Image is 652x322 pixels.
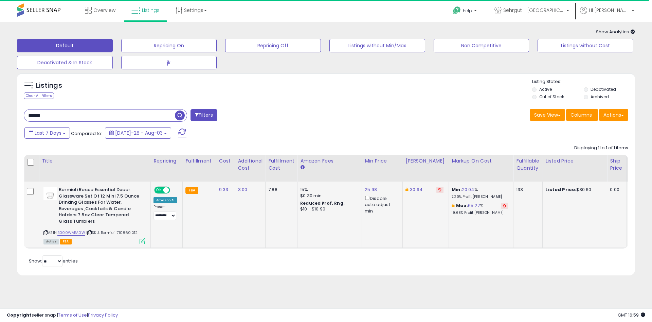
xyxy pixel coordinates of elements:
div: Displaying 1 to 1 of 1 items [574,145,628,151]
button: Repricing On [121,39,217,52]
span: Overview [93,7,115,14]
button: Columns [566,109,598,121]
div: Cost [219,157,232,165]
label: Deactivated [591,86,616,92]
span: Hi [PERSON_NAME] [589,7,630,14]
a: Hi [PERSON_NAME] [580,7,634,22]
button: [DATE]-28 - Aug-03 [105,127,171,139]
div: Clear All Filters [24,92,54,99]
div: Repricing [153,157,180,165]
div: 133 [516,187,537,193]
span: All listings currently available for purchase on Amazon [43,239,59,244]
i: Get Help [453,6,461,15]
a: B000WABA0W [57,230,85,236]
button: Actions [599,109,628,121]
div: Preset: [153,205,177,220]
div: 15% [300,187,357,193]
button: Listings without Min/Max [329,39,425,52]
label: Out of Stock [539,94,564,100]
a: 20.04 [462,186,474,193]
b: Min: [452,186,462,193]
span: FBA [60,239,72,244]
div: % [452,203,508,215]
span: Listings [142,7,160,14]
img: 21MpF+US29L._SL40_.jpg [43,187,57,200]
span: Help [463,8,472,14]
div: Listed Price [545,157,604,165]
div: Fulfillable Quantity [516,157,540,172]
div: [PERSON_NAME] [405,157,446,165]
div: Amazon AI [153,197,177,203]
h5: Listings [36,81,62,90]
p: 19.68% Profit [PERSON_NAME] [452,210,508,215]
span: OFF [169,187,180,193]
div: % [452,187,508,199]
div: $0.30 min [300,193,357,199]
button: Last 7 Days [24,127,70,139]
label: Archived [591,94,609,100]
div: $30.60 [545,187,602,193]
div: $10 - $10.90 [300,206,357,212]
div: Amazon Fees [300,157,359,165]
small: Amazon Fees. [300,165,304,171]
span: Columns [570,112,592,118]
span: Compared to: [71,130,102,137]
span: | SKU: Bormioli 710860 X12 [86,230,138,235]
label: Active [539,86,552,92]
div: 0.00 [610,187,621,193]
b: Max: [456,202,468,209]
button: Save View [530,109,565,121]
b: Listed Price: [545,186,576,193]
span: Last 7 Days [35,130,61,136]
button: Deactivated & In Stock [17,56,113,69]
p: Listing States: [532,79,635,85]
div: Min Price [365,157,400,165]
a: 65.27 [468,202,480,209]
button: Filters [191,109,217,121]
div: Fulfillment Cost [268,157,294,172]
span: Show Analytics [596,29,635,35]
a: 3.00 [238,186,248,193]
b: Reduced Prof. Rng. [300,200,345,206]
button: Listings without Cost [538,39,633,52]
th: The percentage added to the cost of goods (COGS) that forms the calculator for Min & Max prices. [449,155,513,182]
p: 7.20% Profit [PERSON_NAME] [452,194,508,199]
span: Sehrgut - [GEOGRAPHIC_DATA] [503,7,564,14]
small: FBA [185,187,198,194]
span: [DATE]-28 - Aug-03 [115,130,163,136]
button: Repricing Off [225,39,321,52]
div: Disable auto adjust min [365,194,397,214]
a: 25.98 [365,186,377,193]
div: Fulfillment [185,157,213,165]
span: ON [155,187,163,193]
a: 9.33 [219,186,229,193]
div: ASIN: [43,187,145,243]
div: Ship Price [610,157,623,172]
button: jk [121,56,217,69]
div: Additional Cost [238,157,263,172]
div: Markup on Cost [452,157,510,165]
div: 7.88 [268,187,292,193]
button: Default [17,39,113,52]
b: Bormioli Rocco Essential Decor Glassware Set Of 12 Mini 7.5 Ounce Drinking Glasses For Water, Bev... [59,187,141,226]
div: Title [42,157,148,165]
a: 30.94 [410,186,422,193]
span: Show: entries [29,258,78,264]
a: Help [448,1,484,22]
button: Non Competitive [434,39,529,52]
